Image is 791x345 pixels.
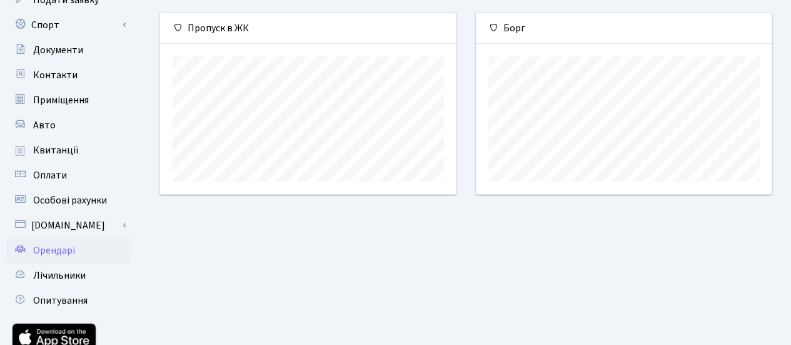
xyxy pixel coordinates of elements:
span: Контакти [33,68,78,82]
a: Орендарі [6,238,131,263]
a: [DOMAIN_NAME] [6,213,131,238]
a: Квитанції [6,138,131,163]
a: Опитування [6,288,131,313]
span: Орендарі [33,244,75,257]
span: Авто [33,118,56,132]
span: Оплати [33,168,67,182]
span: Приміщення [33,93,89,107]
a: Особові рахунки [6,188,131,213]
a: Спорт [6,13,131,38]
a: Приміщення [6,88,131,113]
span: Квитанції [33,143,79,157]
span: Опитування [33,294,88,307]
span: Особові рахунки [33,193,107,207]
div: Пропуск в ЖК [160,13,456,44]
a: Оплати [6,163,131,188]
span: Документи [33,43,83,57]
span: Лічильники [33,269,86,282]
a: Документи [6,38,131,63]
div: Борг [476,13,772,44]
a: Лічильники [6,263,131,288]
a: Авто [6,113,131,138]
a: Контакти [6,63,131,88]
